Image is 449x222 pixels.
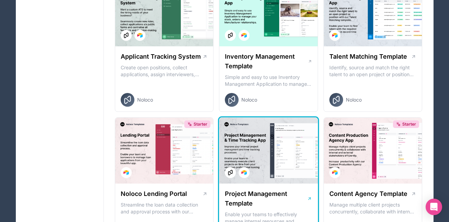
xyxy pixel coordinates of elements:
span: Noloco [241,96,257,103]
img: Airtable Logo [332,170,338,175]
h1: Content Agency Template [329,189,407,199]
img: Airtable Logo [241,33,247,38]
h1: Applicant Tracking System [121,52,201,61]
img: Airtable Logo [332,33,338,38]
h1: Project Management Template [225,189,307,208]
img: Airtable Logo [123,170,129,175]
p: Streamline the loan data collection and approval process with our Lending Portal template. [121,201,208,215]
p: Simple and easy to use Inventory Management Application to manage your stock, orders and Manufact... [225,74,312,87]
span: Starter [194,121,207,127]
p: Manage multiple client projects concurrently, collaborate with internal and external stakeholders... [329,201,417,215]
p: Identify, source and match the right talent to an open project or position with our Talent Matchi... [329,64,417,78]
h1: Talent Matching Template [329,52,407,61]
p: Create open positions, collect applications, assign interviewers, centralise candidate feedback a... [121,64,208,78]
span: Noloco [137,96,153,103]
h1: Noloco Lending Portal [121,189,187,199]
img: Airtable Logo [137,33,143,38]
span: Noloco [346,96,362,103]
img: Airtable Logo [241,170,247,175]
h1: Inventory Management Template [225,52,307,71]
span: Starter [402,121,416,127]
div: Open Intercom Messenger [426,199,442,215]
